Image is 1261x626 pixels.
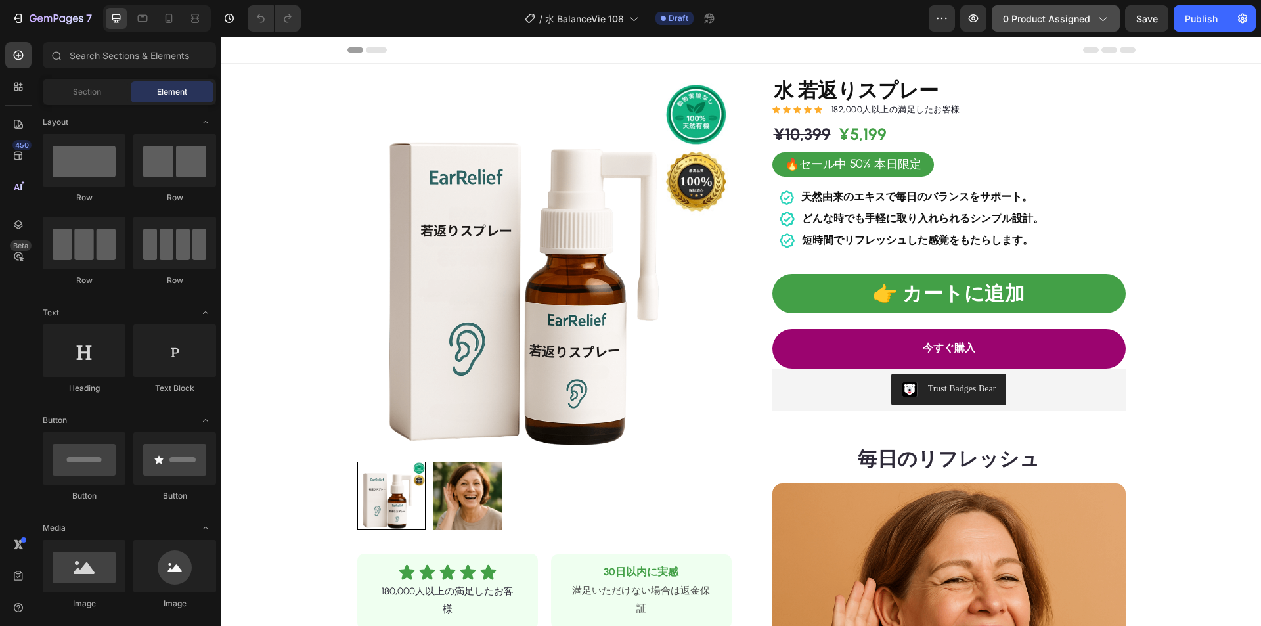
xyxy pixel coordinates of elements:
[562,118,627,137] div: 🔥セール中
[43,42,216,68] input: Search Sections & Elements
[43,307,59,319] span: Text
[680,345,696,361] img: CLDR_q6erfwCEAE=.png
[670,337,785,369] button: Trust Badges Bear
[86,11,92,26] p: 7
[636,410,818,434] strong: 毎日のリフレッシュ
[382,529,457,541] strong: 30日以内に実感
[221,37,1261,626] iframe: Design area
[195,302,216,323] span: Toggle open
[551,292,904,332] button: 今すぐ購入
[539,12,542,26] span: /
[43,490,125,502] div: Button
[195,410,216,431] span: Toggle open
[1003,12,1090,26] span: 0 product assigned
[580,154,811,166] strong: 天然由来のエキスで毎日のバランスをサポート。
[195,112,216,133] span: Toggle open
[43,192,125,204] div: Row
[651,118,702,137] div: 本日限定
[581,175,822,188] strong: どんな時でも手軽に取り入れられるシンプル設計。
[701,302,754,321] div: 今すぐ購入
[1125,5,1168,32] button: Save
[157,86,187,98] span: Element
[133,275,216,286] div: Row
[652,242,803,271] div: 👉 カートに追加
[610,68,739,78] span: 182,000人以上の満足したお客様
[43,116,68,128] span: Layout
[669,12,688,24] span: Draft
[133,490,216,502] div: Button
[551,85,611,110] div: ¥10,399
[73,86,101,98] span: Section
[992,5,1120,32] button: 0 product assigned
[1136,13,1158,24] span: Save
[545,12,624,26] span: 水 BalanceVie 108
[627,118,651,136] div: 50%
[12,140,32,150] div: 450
[133,382,216,394] div: Text Block
[5,5,98,32] button: 7
[581,197,812,210] strong: 短時間でリフレッシュした感覚をもたらします。
[616,85,667,110] div: ¥5,199
[248,5,301,32] div: Undo/Redo
[551,237,904,277] button: 👉 カートに追加
[351,548,489,577] span: 満足いただけない場合は返金保証
[43,522,66,534] span: Media
[43,414,67,426] span: Button
[1174,5,1229,32] button: Publish
[43,382,125,394] div: Heading
[1185,12,1218,26] div: Publish
[551,43,904,65] h1: 水 若返りスプレー
[133,598,216,610] div: Image
[707,345,775,359] div: Trust Badges Bear
[195,518,216,539] span: Toggle open
[43,598,125,610] div: Image
[133,192,216,204] div: Row
[43,275,125,286] div: Row
[10,240,32,251] div: Beta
